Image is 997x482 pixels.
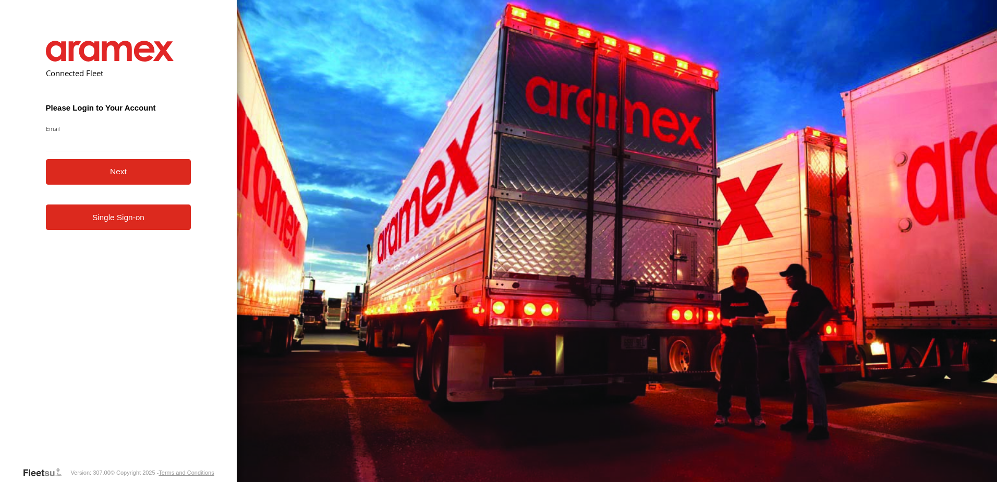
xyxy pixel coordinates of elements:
[70,469,110,476] div: Version: 307.00
[111,469,214,476] div: © Copyright 2025 -
[159,469,214,476] a: Terms and Conditions
[22,467,70,478] a: Visit our Website
[46,41,174,62] img: Aramex
[46,125,191,132] label: Email
[46,204,191,230] a: Single Sign-on
[46,103,191,112] h3: Please Login to Your Account
[46,159,191,185] button: Next
[46,68,191,78] h2: Connected Fleet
